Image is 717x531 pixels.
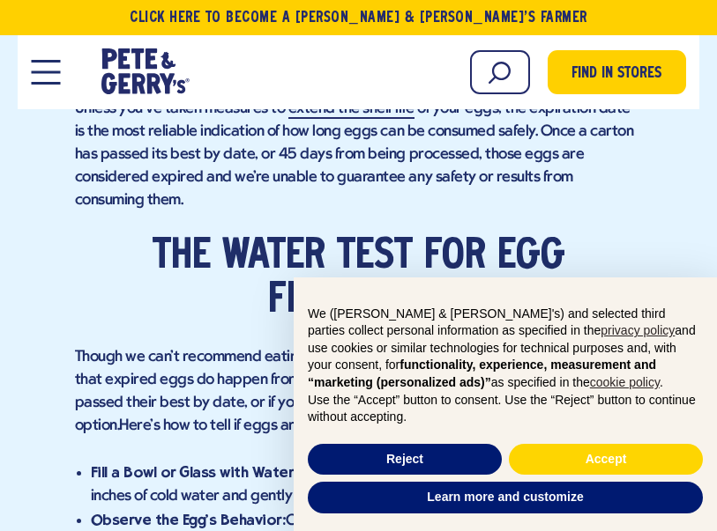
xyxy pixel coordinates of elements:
strong: Observe the Egg's Behavior: [91,511,287,528]
input: Search [470,50,530,94]
a: extend the shelf life [288,100,415,119]
span: Here’s how to tell if eggs are good in water: [119,417,400,434]
h2: The water test for egg freshness [75,235,643,323]
button: Accept [509,444,703,476]
button: Open Mobile Menu Modal Dialog [31,60,60,85]
button: Learn more and customize [308,482,703,513]
button: Reject [308,444,502,476]
li: First, you’ll want to fill a bowl or glass with about four inches of cold water and gently place ... [91,461,643,508]
p: Use the “Accept” button to consent. Use the “Reject” button to continue without accepting. [308,392,703,426]
p: Unless you’ve taken measures to of your eggs, the expiration date is the most reliable indication... [75,98,643,212]
strong: functionality, experience, measurement and “marketing (personalized ads)” [308,358,656,389]
a: privacy policy [601,323,675,337]
a: cookie policy [590,375,660,389]
a: Find in Stores [548,50,686,94]
span: Find in Stores [571,63,661,86]
p: We ([PERSON_NAME] & [PERSON_NAME]'s) and selected third parties collect personal information as s... [308,306,703,392]
p: Though we can’t recommend eating our eggs past their best by date, we understand that expired egg... [75,346,643,438]
strong: Fill a Bowl or Glass with Water: [91,463,298,481]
